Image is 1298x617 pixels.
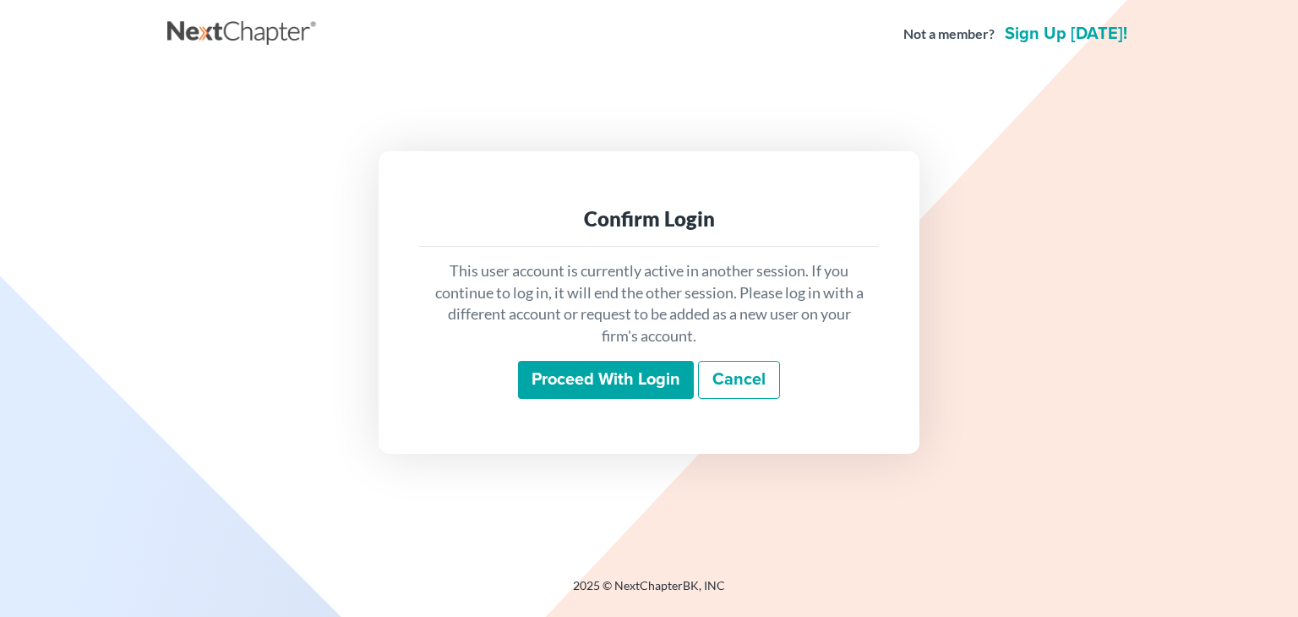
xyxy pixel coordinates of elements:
input: Proceed with login [518,361,694,400]
div: Confirm Login [433,205,865,232]
a: Cancel [698,361,780,400]
p: This user account is currently active in another session. If you continue to log in, it will end ... [433,260,865,347]
a: Sign up [DATE]! [1001,25,1131,42]
div: 2025 © NextChapterBK, INC [167,577,1131,608]
strong: Not a member? [903,25,995,44]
